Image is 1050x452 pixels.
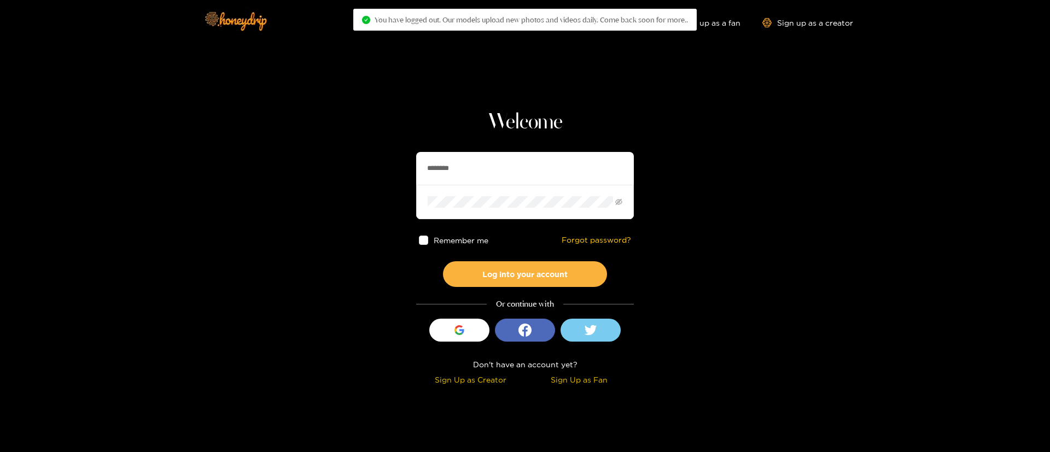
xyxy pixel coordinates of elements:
span: You have logged out. Our models upload new photos and videos daily. Come back soon for more.. [375,15,688,24]
a: Sign up as a creator [762,18,853,27]
span: check-circle [362,16,370,24]
div: Sign Up as Fan [528,373,631,386]
span: Remember me [434,236,488,244]
h1: Welcome [416,109,634,136]
a: Sign up as a fan [666,18,740,27]
div: Or continue with [416,298,634,310]
a: Forgot password? [562,236,631,245]
div: Sign Up as Creator [419,373,522,386]
span: eye-invisible [615,198,622,206]
div: Don't have an account yet? [416,358,634,371]
button: Log into your account [443,261,607,287]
